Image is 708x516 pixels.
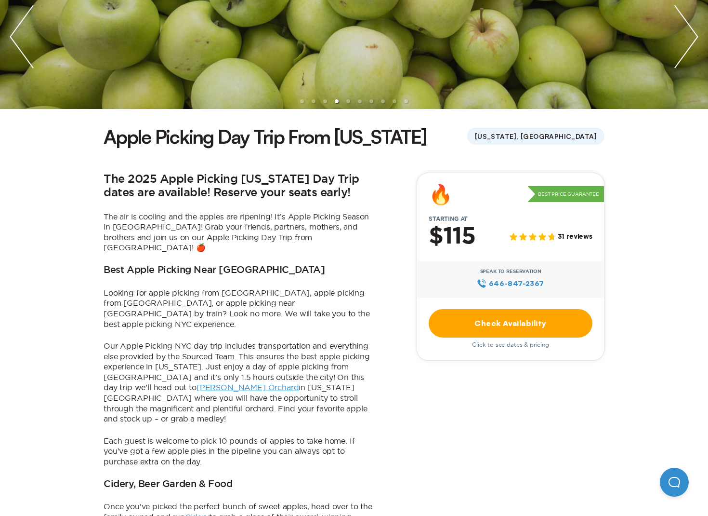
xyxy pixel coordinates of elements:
[429,224,475,249] h2: $115
[346,99,350,103] li: slide item 5
[477,278,544,289] a: 646‍-847‍-2367
[660,468,689,497] iframe: Help Scout Beacon - Open
[489,278,544,289] span: 646‍-847‍-2367
[104,212,373,253] p: The air is cooling and the apples are ripening! It’s Apple Picking Season in [GEOGRAPHIC_DATA]! G...
[480,269,541,274] span: Speak to Reservation
[467,128,604,145] span: [US_STATE], [GEOGRAPHIC_DATA]
[404,99,408,103] li: slide item 10
[429,309,592,338] a: Check Availability
[381,99,385,103] li: slide item 8
[197,383,299,392] a: [PERSON_NAME] Orchard
[104,123,427,149] h1: Apple Picking Day Trip From [US_STATE]
[104,341,373,424] p: Our Apple Picking NYC day trip includes transportation and everything else provided by the Source...
[312,99,315,103] li: slide item 2
[335,99,339,103] li: slide item 4
[323,99,327,103] li: slide item 3
[358,99,362,103] li: slide item 6
[369,99,373,103] li: slide item 7
[393,99,396,103] li: slide item 9
[104,436,373,467] p: Each guest is welcome to pick 10 pounds of apples to take home. If you’ve got a few apple pies in...
[300,99,304,103] li: slide item 1
[472,341,549,348] span: Click to see dates & pricing
[429,185,453,204] div: 🔥
[417,216,479,222] span: Starting at
[104,479,233,490] h3: Cidery, Beer Garden & Food
[558,233,592,241] span: 31 reviews
[104,173,373,200] h2: The 2025 Apple Picking [US_STATE] Day Trip dates are available! Reserve your seats early!
[527,186,604,203] p: Best Price Guarantee
[104,265,325,276] h3: Best Apple Picking Near [GEOGRAPHIC_DATA]
[104,288,373,329] p: Looking for apple picking from [GEOGRAPHIC_DATA], apple picking from [GEOGRAPHIC_DATA], or apple ...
